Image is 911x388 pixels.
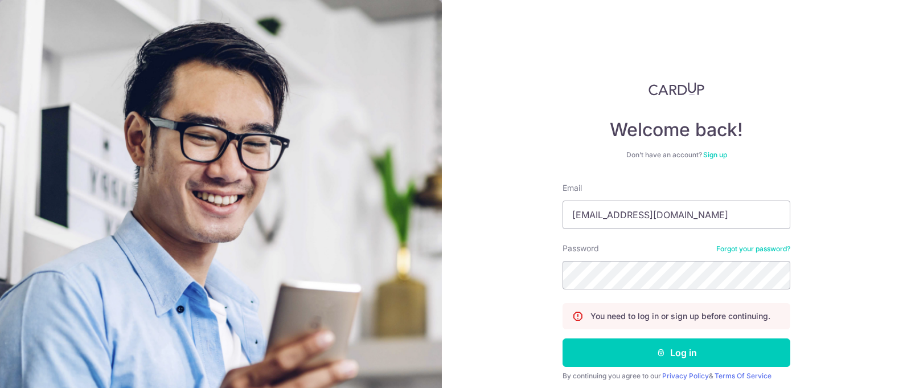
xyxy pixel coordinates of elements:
[703,150,727,159] a: Sign up
[563,201,790,229] input: Enter your Email
[563,371,790,381] div: By continuing you agree to our &
[563,119,790,141] h4: Welcome back!
[590,311,770,322] p: You need to log in or sign up before continuing.
[715,371,772,380] a: Terms Of Service
[649,82,704,96] img: CardUp Logo
[716,244,790,254] a: Forgot your password?
[662,371,709,380] a: Privacy Policy
[563,182,582,194] label: Email
[563,243,599,254] label: Password
[563,150,790,160] div: Don’t have an account?
[563,338,790,367] button: Log in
